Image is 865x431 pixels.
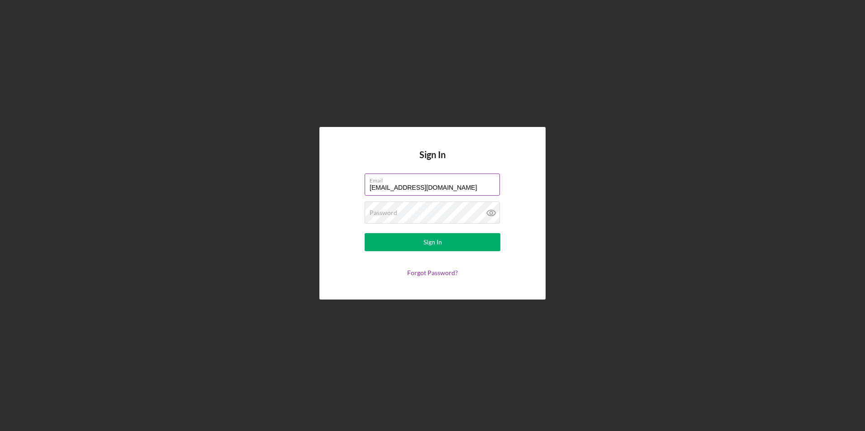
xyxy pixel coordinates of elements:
[407,269,458,276] a: Forgot Password?
[419,150,446,173] h4: Sign In
[423,233,442,251] div: Sign In
[370,209,397,216] label: Password
[370,174,500,184] label: Email
[365,233,500,251] button: Sign In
